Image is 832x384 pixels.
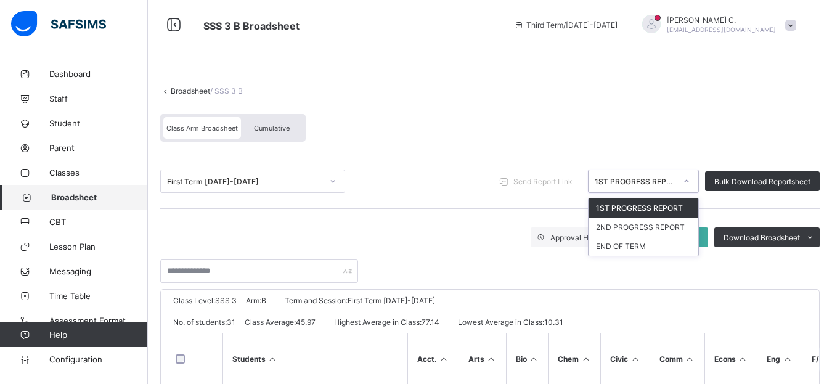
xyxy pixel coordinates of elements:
[49,94,148,104] span: Staff
[422,317,439,327] span: 77.14
[49,291,148,301] span: Time Table
[215,296,237,305] span: SSS 3
[245,317,296,327] span: Class Average:
[51,192,148,202] span: Broadsheet
[782,354,793,364] i: Sort in Ascending Order
[49,242,148,251] span: Lesson Plan
[167,177,322,186] div: First Term [DATE]-[DATE]
[285,296,348,305] span: Term and Session:
[49,118,148,128] span: Student
[210,86,243,96] span: / SSS 3 B
[171,86,210,96] a: Broadsheet
[714,177,810,186] span: Bulk Download Reportsheet
[459,333,506,384] th: Arts
[704,333,757,384] th: Econs
[267,354,278,364] i: Sort Ascending
[222,333,407,384] th: Students
[738,354,748,364] i: Sort in Ascending Order
[49,330,147,340] span: Help
[506,333,549,384] th: Bio
[650,333,704,384] th: Comm
[173,317,227,327] span: No. of students:
[514,20,618,30] span: session/term information
[246,296,261,305] span: Arm:
[589,218,698,237] div: 2ND PROGRESS REPORT
[254,124,290,133] span: Cumulative
[407,333,459,384] th: Acct.
[49,69,148,79] span: Dashboard
[757,333,802,384] th: Eng
[173,296,215,305] span: Class Level:
[630,15,802,35] div: EmmanuelC.
[49,354,147,364] span: Configuration
[550,233,608,242] span: Approval History
[544,317,563,327] span: 10.31
[166,124,238,133] span: Class Arm Broadsheet
[458,317,544,327] span: Lowest Average in Class:
[49,217,148,227] span: CBT
[630,354,640,364] i: Sort in Ascending Order
[548,333,600,384] th: Chem
[49,266,148,276] span: Messaging
[49,143,148,153] span: Parent
[595,177,676,186] div: 1ST PROGRESS REPORT
[261,296,266,305] span: B
[49,168,148,178] span: Classes
[529,354,539,364] i: Sort in Ascending Order
[685,354,695,364] i: Sort in Ascending Order
[439,354,449,364] i: Sort in Ascending Order
[348,296,435,305] span: First Term [DATE]-[DATE]
[227,317,235,327] span: 31
[667,15,776,25] span: [PERSON_NAME] C.
[49,316,148,325] span: Assessment Format
[589,198,698,218] div: 1ST PROGRESS REPORT
[513,177,573,186] span: Send Report Link
[600,333,650,384] th: Civic
[724,233,800,242] span: Download Broadsheet
[486,354,497,364] i: Sort in Ascending Order
[589,237,698,256] div: END OF TERM
[203,20,300,32] span: Class Arm Broadsheet
[667,26,776,33] span: [EMAIL_ADDRESS][DOMAIN_NAME]
[296,317,316,327] span: 45.97
[11,11,106,37] img: safsims
[581,354,591,364] i: Sort in Ascending Order
[334,317,422,327] span: Highest Average in Class:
